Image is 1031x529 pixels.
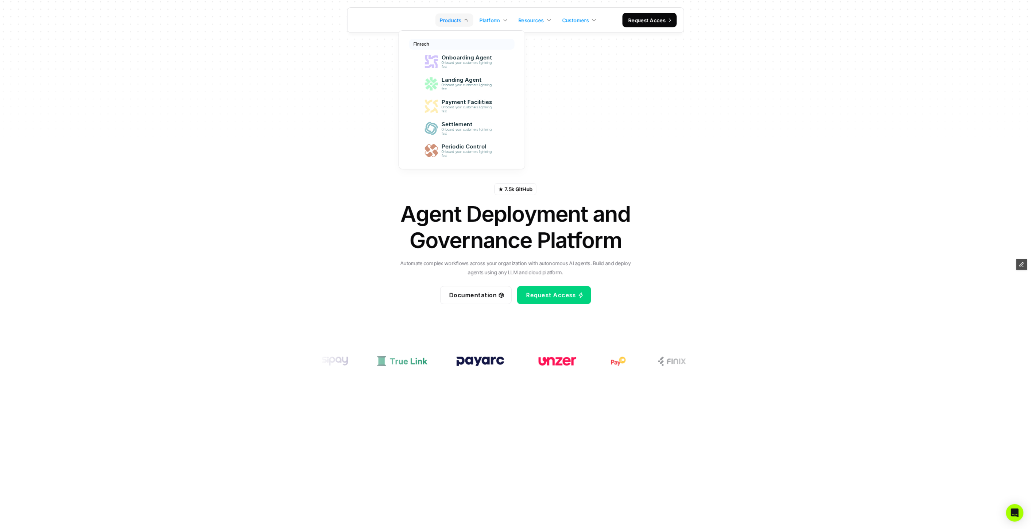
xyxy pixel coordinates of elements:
a: Onboarding AgentOnboard your customers lightning fast [409,51,515,72]
a: Periodic ControlOnboard your customers lightning fast [409,140,515,161]
button: Edit Framer Content [1016,259,1027,270]
p: Onboard your customers lightning fast [442,105,495,113]
p: Request Acces [628,16,666,24]
a: Request Access [517,286,591,304]
a: SettlementOnboard your customers lightning fast [409,118,515,139]
p: Automate complex workflows across your organization with autonomous AI agents. Build and deploy a... [397,259,634,277]
span: Resources [519,17,544,23]
a: Documentation [440,286,512,304]
p: ★ 7.5k GitHub [499,185,532,193]
p: Onboard your customers lightning fast [442,128,495,136]
p: Onboard your customers lightning fast [442,83,495,91]
p: Onboarding Agent [442,54,496,61]
span: Platform [480,17,500,23]
span: Customers [562,17,589,23]
p: Onboard your customers lightning fast [442,61,495,69]
p: Documentation [449,290,497,301]
p: Periodic Control [442,143,496,150]
p: Payment Facilities [442,99,496,105]
h1: Agent Deployment and Governance Platform [388,201,643,253]
div: Open Intercom Messenger [1006,504,1024,522]
p: Request Access [526,290,576,301]
span: Products [440,17,461,23]
p: Landing Agent [442,77,496,83]
span: Fintech [414,41,429,47]
a: Request Acces [623,13,677,27]
a: Payment FacilitiesOnboard your customers lightning fast [409,96,515,116]
p: Onboard your customers lightning fast [442,150,495,158]
p: Settlement [442,121,496,128]
a: Landing AgentOnboard your customers lightning fast [409,74,515,94]
a: Products [435,13,473,27]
